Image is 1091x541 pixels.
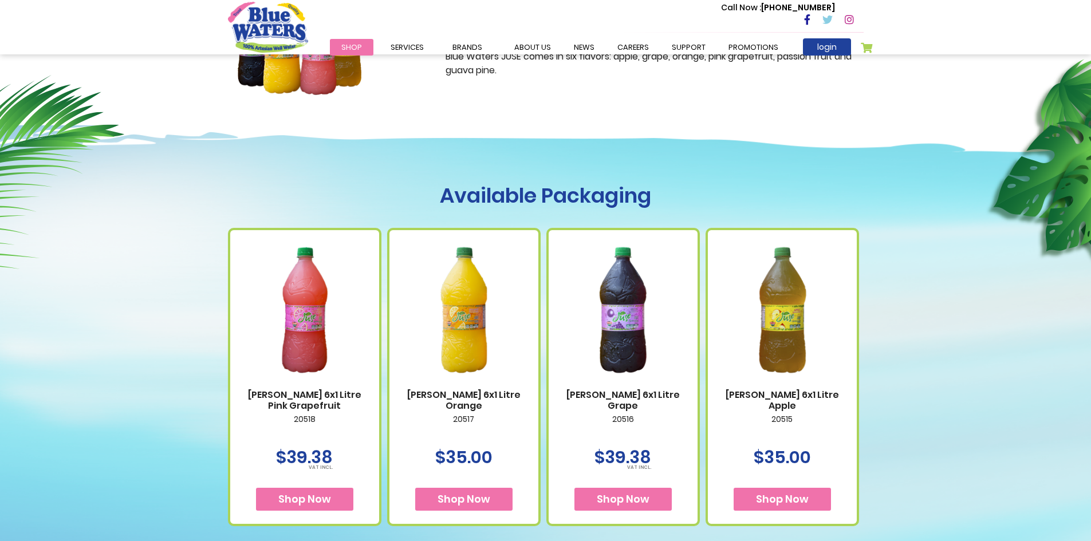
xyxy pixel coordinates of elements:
[276,445,333,469] span: $39.38
[242,231,368,389] img: BW Juse 6x1 Litre Pink Grapefruit
[562,39,606,56] a: News
[721,2,835,14] p: [PHONE_NUMBER]
[401,414,527,439] p: 20517
[415,488,513,511] button: Shop Now
[660,39,717,56] a: support
[719,414,845,439] p: 20515
[391,42,424,53] span: Services
[719,389,845,411] a: [PERSON_NAME] 6x1 Litre Apple
[803,38,851,56] a: login
[756,492,809,506] span: Shop Now
[452,42,482,53] span: Brands
[242,414,368,439] p: 20518
[438,492,490,506] span: Shop Now
[734,488,831,511] button: Shop Now
[717,39,790,56] a: Promotions
[597,492,649,506] span: Shop Now
[754,445,811,469] span: $35.00
[446,36,864,77] p: A great tasting, low calorie (50% less), low sugar (50% Less), juice drink with added vitamins. B...
[560,231,686,389] img: BW Juse 6x1 Litre Grape
[278,492,331,506] span: Shop Now
[719,231,845,389] img: BW Juse 6x1 Litre Apple
[435,445,493,469] span: $35.00
[560,414,686,439] p: 20516
[721,2,761,13] span: Call Now :
[341,42,362,53] span: Shop
[228,2,308,52] a: store logo
[606,39,660,56] a: careers
[594,445,651,469] span: $39.38
[560,389,686,411] a: [PERSON_NAME] 6x1 Litre Grape
[228,183,864,208] h1: Available Packaging
[242,389,368,411] a: [PERSON_NAME] 6x1 Litre Pink Grapefruit
[503,39,562,56] a: about us
[574,488,672,511] button: Shop Now
[256,488,353,511] button: Shop Now
[401,389,527,411] a: [PERSON_NAME] 6x1 Litre Orange
[401,231,527,389] img: BW Juse 6x1 Litre Orange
